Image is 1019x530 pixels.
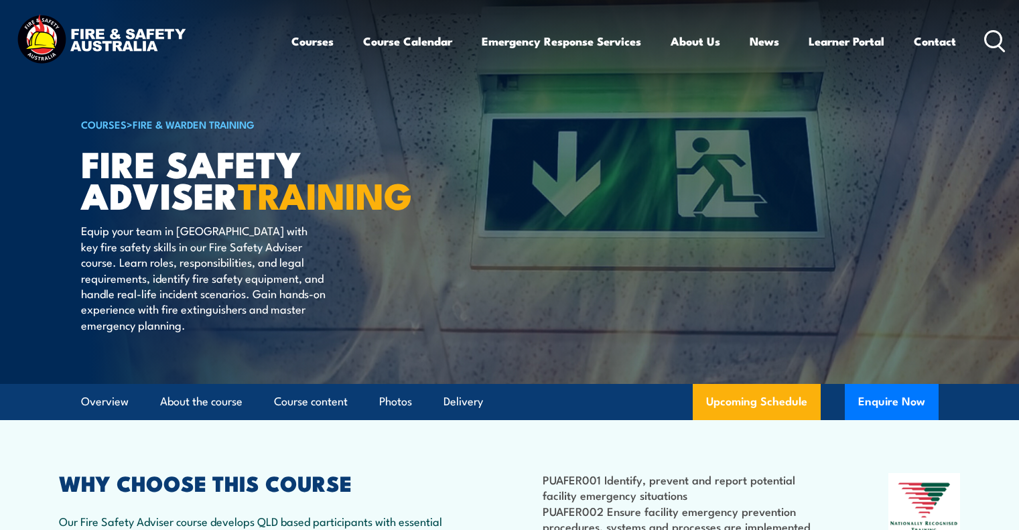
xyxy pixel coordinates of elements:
a: Overview [81,384,129,419]
a: Course content [274,384,348,419]
a: Courses [291,23,334,59]
p: Equip your team in [GEOGRAPHIC_DATA] with key fire safety skills in our Fire Safety Adviser cours... [81,222,326,332]
a: Course Calendar [363,23,452,59]
a: Contact [914,23,956,59]
a: Emergency Response Services [482,23,641,59]
a: About the course [160,384,243,419]
h2: WHY CHOOSE THIS COURSE [59,473,450,492]
li: PUAFER001 Identify, prevent and report potential facility emergency situations [543,472,823,503]
h6: > [81,116,412,132]
a: Learner Portal [809,23,884,59]
h1: FIRE SAFETY ADVISER [81,147,412,210]
a: Photos [379,384,412,419]
a: About Us [671,23,720,59]
button: Enquire Now [845,384,939,420]
a: News [750,23,779,59]
a: COURSES [81,117,127,131]
strong: TRAINING [238,166,412,222]
a: Fire & Warden Training [133,117,255,131]
a: Delivery [444,384,483,419]
a: Upcoming Schedule [693,384,821,420]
